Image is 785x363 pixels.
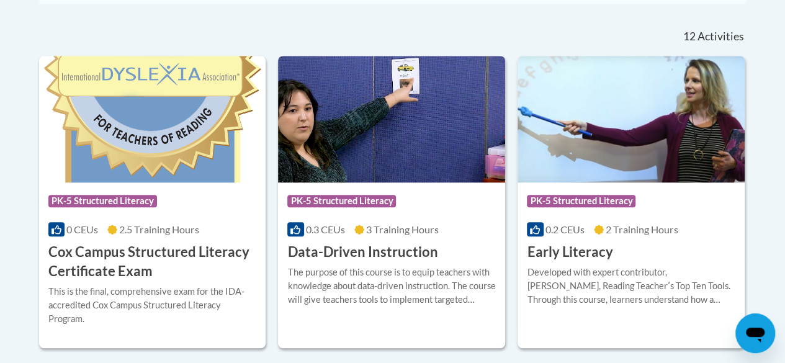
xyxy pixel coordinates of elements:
div: Developed with expert contributor, [PERSON_NAME], Reading Teacherʹs Top Ten Tools. Through this c... [527,266,735,307]
h3: Cox Campus Structured Literacy Certificate Exam [48,243,257,281]
img: Course Logo [518,56,745,182]
iframe: Button to launch messaging window [735,313,775,353]
a: Course LogoPK-5 Structured Literacy0.2 CEUs2 Training Hours Early LiteracyDeveloped with expert c... [518,56,745,347]
h3: Early Literacy [527,243,612,262]
span: PK-5 Structured Literacy [287,195,396,207]
span: 12 [683,30,695,43]
span: 3 Training Hours [366,223,439,235]
span: 2 Training Hours [606,223,678,235]
div: The purpose of this course is to equip teachers with knowledge about data-driven instruction. The... [287,266,496,307]
a: Course LogoPK-5 Structured Literacy0 CEUs2.5 Training Hours Cox Campus Structured Literacy Certif... [39,56,266,347]
img: Course Logo [39,56,266,182]
a: Course LogoPK-5 Structured Literacy0.3 CEUs3 Training Hours Data-Driven InstructionThe purpose of... [278,56,505,347]
span: Activities [698,30,744,43]
span: 0 CEUs [66,223,98,235]
h3: Data-Driven Instruction [287,243,437,262]
span: PK-5 Structured Literacy [48,195,157,207]
span: 0.3 CEUs [306,223,345,235]
span: PK-5 Structured Literacy [527,195,635,207]
div: This is the final, comprehensive exam for the IDA-accredited Cox Campus Structured Literacy Program. [48,285,257,326]
span: 0.2 CEUs [545,223,585,235]
span: 2.5 Training Hours [119,223,199,235]
img: Course Logo [278,56,505,182]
